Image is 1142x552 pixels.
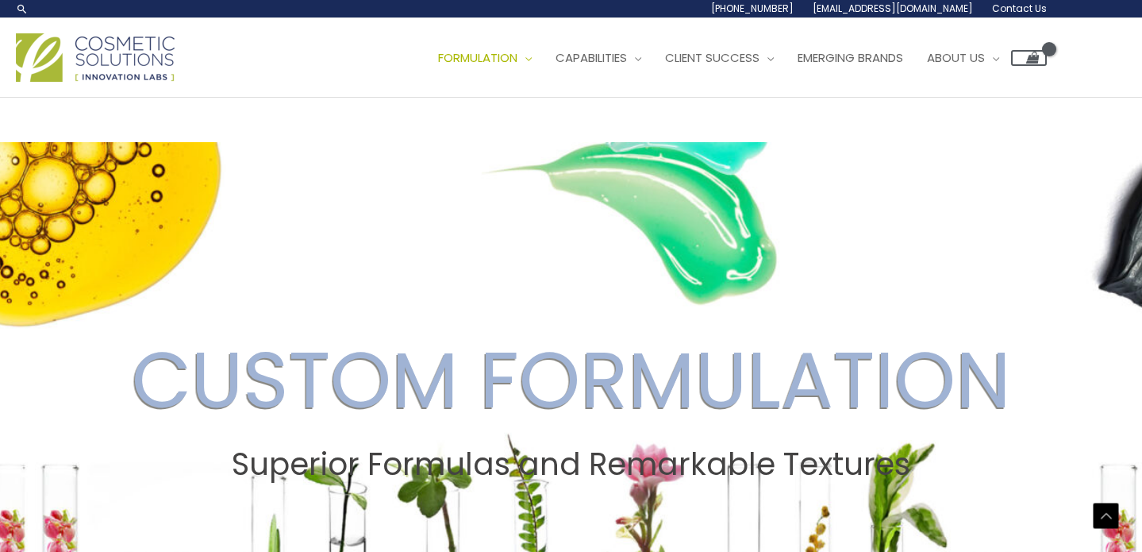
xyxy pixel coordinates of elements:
[798,49,903,66] span: Emerging Brands
[992,2,1047,15] span: Contact Us
[786,34,915,82] a: Emerging Brands
[711,2,794,15] span: [PHONE_NUMBER]
[556,49,627,66] span: Capabilities
[915,34,1011,82] a: About Us
[813,2,973,15] span: [EMAIL_ADDRESS][DOMAIN_NAME]
[665,49,759,66] span: Client Success
[438,49,517,66] span: Formulation
[16,2,29,15] a: Search icon link
[15,334,1127,427] h2: CUSTOM FORMULATION
[544,34,653,82] a: Capabilities
[1011,50,1047,66] a: View Shopping Cart, empty
[653,34,786,82] a: Client Success
[414,34,1047,82] nav: Site Navigation
[15,446,1127,483] h2: Superior Formulas and Remarkable Textures
[426,34,544,82] a: Formulation
[16,33,175,82] img: Cosmetic Solutions Logo
[927,49,985,66] span: About Us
